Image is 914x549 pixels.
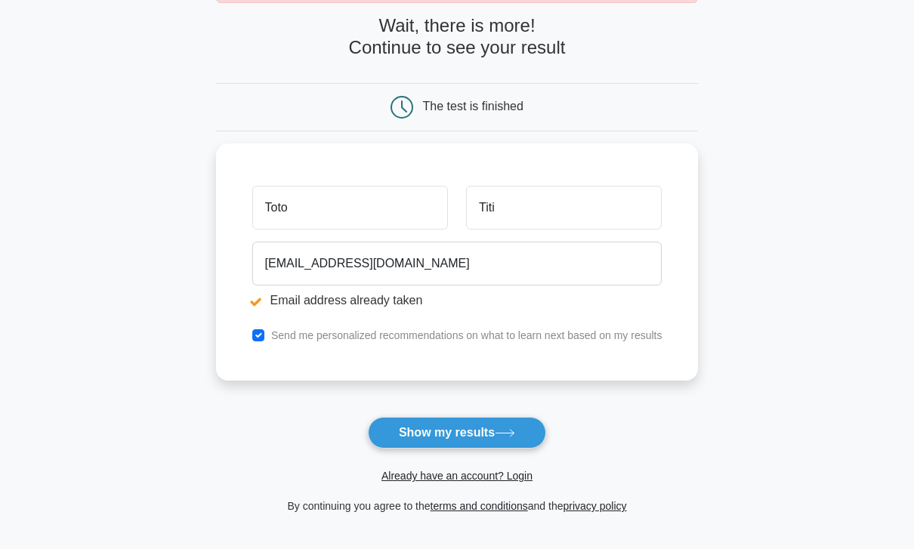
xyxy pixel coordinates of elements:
[207,498,708,516] div: By continuing you agree to the and the
[252,187,448,230] input: First name
[252,242,662,286] input: Email
[564,501,627,513] a: privacy policy
[271,330,662,342] label: Send me personalized recommendations on what to learn next based on my results
[466,187,662,230] input: Last name
[368,418,546,449] button: Show my results
[423,100,523,113] div: The test is finished
[381,470,533,483] a: Already have an account? Login
[431,501,528,513] a: terms and conditions
[216,16,699,60] h4: Wait, there is more! Continue to see your result
[252,292,662,310] li: Email address already taken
